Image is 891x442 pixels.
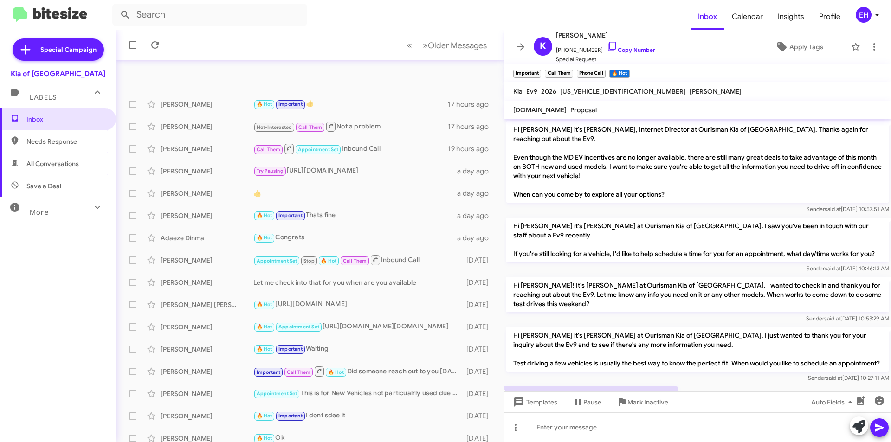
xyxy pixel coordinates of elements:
span: Sender [DATE] 10:53:29 AM [806,315,889,322]
span: Sender [DATE] 10:46:13 AM [807,265,889,272]
a: Insights [770,3,812,30]
span: Auto Fields [811,394,856,410]
span: Ev9 [526,87,537,96]
div: [PERSON_NAME] [161,211,253,220]
div: Thats fine [253,210,457,221]
div: Did someone reach out to you [DATE] leave you a voicemail [253,365,462,377]
input: Search [112,4,307,26]
span: Templates [511,394,557,410]
div: Congrats [253,232,457,243]
span: said at [825,265,841,272]
div: a day ago [457,211,496,220]
div: This is for New Vehicles not particualrly used due to the fact we use algorythsm for our pricing ... [253,388,462,399]
span: [PERSON_NAME] [690,87,742,96]
p: Hi [PERSON_NAME] it's [PERSON_NAME] at Ourisman Kia of [GEOGRAPHIC_DATA]. I saw you've been in to... [506,218,889,262]
div: 19 hours ago [448,144,496,154]
button: Pause [565,394,609,410]
div: [PERSON_NAME] [161,144,253,154]
button: Templates [504,394,565,410]
span: 🔥 Hot [257,301,272,307]
div: [PERSON_NAME] [161,167,253,176]
span: said at [825,205,841,212]
span: 🔥 Hot [257,212,272,218]
p: Hi [PERSON_NAME]! It's [PERSON_NAME] at Ourisman Kia of [GEOGRAPHIC_DATA]. I wanted to check in a... [506,277,889,312]
button: Previous [401,36,418,55]
span: Needs Response [26,137,105,146]
div: [URL][DOMAIN_NAME] [253,166,457,176]
button: Next [417,36,492,55]
span: Call Them [287,369,311,375]
span: Inbox [691,3,724,30]
p: Hi [PERSON_NAME] it's [PERSON_NAME] at Ourisman Kia of [GEOGRAPHIC_DATA]. I just wanted to thank ... [506,327,889,372]
div: [DATE] [462,300,496,309]
div: [PERSON_NAME] [161,100,253,109]
span: Kia [513,87,523,96]
span: 🔥 Hot [257,101,272,107]
span: Important [278,413,303,419]
div: [PERSON_NAME] [PERSON_NAME] [161,300,253,309]
div: [DATE] [462,389,496,398]
span: [PHONE_NUMBER] [556,41,655,55]
a: Copy Number [607,46,655,53]
div: [PERSON_NAME] [161,189,253,198]
span: 🔥 Hot [257,324,272,330]
div: Adaeze Dinma [161,233,253,243]
span: Call Them [298,124,323,130]
span: Older Messages [428,40,487,51]
span: [DOMAIN_NAME] [513,106,567,114]
small: Phone Call [577,70,606,78]
span: Appointment Set [257,391,297,397]
span: Sender [DATE] 10:57:51 AM [807,205,889,212]
p: Hi [PERSON_NAME] it's [PERSON_NAME], Internet Director at Ourisman Kia of [GEOGRAPHIC_DATA]. Than... [506,121,889,203]
span: All Conversations [26,159,79,168]
span: [PERSON_NAME] [556,30,655,41]
a: Special Campaign [13,38,104,61]
div: I dont sdee it [253,410,462,421]
span: 🔥 Hot [257,413,272,419]
span: Important [278,101,303,107]
div: a day ago [457,233,496,243]
span: 🔥 Hot [257,235,272,241]
div: Let me check into that for you when are you available [253,278,462,287]
div: [DATE] [462,322,496,332]
span: Appointment Set [298,147,339,153]
span: Important [278,212,303,218]
div: a day ago [457,189,496,198]
div: a day ago [457,167,496,176]
small: 🔥 Hot [609,70,629,78]
span: » [423,39,428,51]
div: 👍 [253,189,457,198]
span: Call Them [343,258,367,264]
span: Not-Interested [257,124,292,130]
div: [DATE] [462,345,496,354]
div: [PERSON_NAME] [161,367,253,376]
div: [PERSON_NAME] [161,345,253,354]
div: Kia of [GEOGRAPHIC_DATA] [11,69,105,78]
div: [PERSON_NAME] [161,122,253,131]
div: [URL][DOMAIN_NAME] [253,299,462,310]
div: [DATE] [462,256,496,265]
span: 🔥 Hot [257,435,272,441]
span: Mark Inactive [627,394,668,410]
div: [PERSON_NAME] [161,322,253,332]
button: EH [848,7,881,23]
div: Inbound Call [253,143,448,154]
span: Special Campaign [40,45,97,54]
div: [PERSON_NAME] [161,278,253,287]
span: Appointment Set [278,324,319,330]
span: said at [824,315,840,322]
small: Important [513,70,541,78]
div: Inbound Call [253,254,462,266]
div: [DATE] [462,367,496,376]
div: 17 hours ago [448,122,496,131]
span: Important [278,346,303,352]
span: K [540,39,546,54]
a: Calendar [724,3,770,30]
span: « [407,39,412,51]
span: Try Pausing [257,168,284,174]
div: [DATE] [462,278,496,287]
span: Pause [583,394,601,410]
small: Call Them [545,70,573,78]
